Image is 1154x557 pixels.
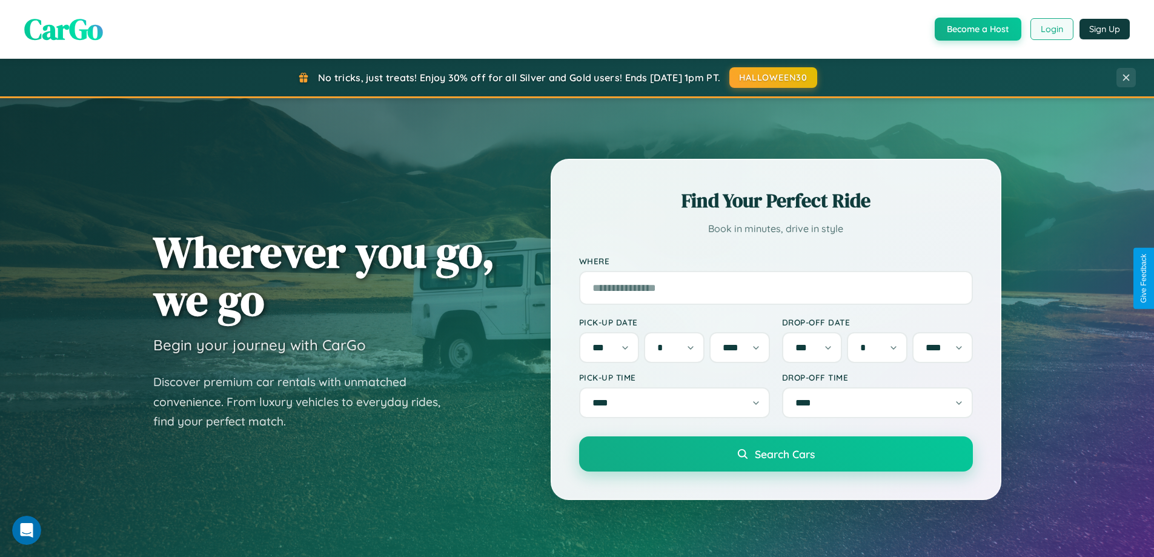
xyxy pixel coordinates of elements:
[579,187,973,214] h2: Find Your Perfect Ride
[935,18,1021,41] button: Become a Host
[12,516,41,545] iframe: Intercom live chat
[579,372,770,382] label: Pick-up Time
[729,67,817,88] button: HALLOWEEN30
[1030,18,1073,40] button: Login
[153,336,366,354] h3: Begin your journey with CarGo
[153,372,456,432] p: Discover premium car rentals with unmatched convenience. From luxury vehicles to everyday rides, ...
[782,317,973,327] label: Drop-off Date
[579,436,973,472] button: Search Cars
[1139,254,1148,303] div: Give Feedback
[782,372,973,382] label: Drop-off Time
[318,72,720,84] span: No tricks, just treats! Enjoy 30% off for all Silver and Gold users! Ends [DATE] 1pm PT.
[755,447,815,461] span: Search Cars
[153,228,495,324] h1: Wherever you go, we go
[579,256,973,266] label: Where
[579,220,973,238] p: Book in minutes, drive in style
[24,9,103,49] span: CarGo
[579,317,770,327] label: Pick-up Date
[1079,19,1130,39] button: Sign Up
